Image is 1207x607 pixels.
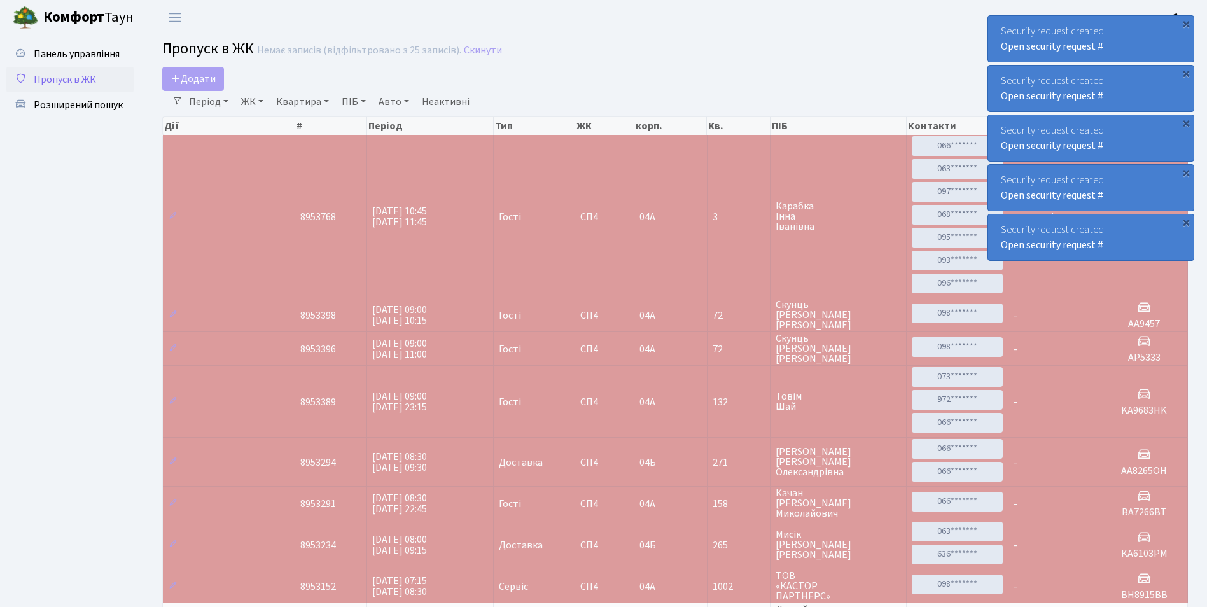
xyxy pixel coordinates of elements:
[580,212,629,222] span: СП4
[988,16,1194,62] div: Security request created
[43,7,134,29] span: Таун
[713,499,765,509] span: 158
[713,344,765,354] span: 72
[1014,342,1017,356] span: -
[499,540,543,550] span: Доставка
[499,499,521,509] span: Гості
[337,91,371,113] a: ПІБ
[907,117,1008,135] th: Контакти
[300,497,336,511] span: 8953291
[300,456,336,470] span: 8953294
[639,309,655,323] span: 04А
[171,72,216,86] span: Додати
[1014,580,1017,594] span: -
[713,397,765,407] span: 132
[771,117,907,135] th: ПІБ
[988,214,1194,260] div: Security request created
[372,337,427,361] span: [DATE] 09:00 [DATE] 11:00
[1014,456,1017,470] span: -
[1001,188,1103,202] a: Open security request #
[34,98,123,112] span: Розширений пошук
[1001,238,1103,252] a: Open security request #
[257,45,461,57] div: Немає записів (відфільтровано з 25 записів).
[494,117,575,135] th: Тип
[34,47,120,61] span: Панель управління
[300,210,336,224] span: 8953768
[464,45,502,57] a: Скинути
[499,344,521,354] span: Гості
[1121,11,1192,25] b: Консьєрж б. 4.
[372,303,427,328] span: [DATE] 09:00 [DATE] 10:15
[300,580,336,594] span: 8953152
[713,582,765,592] span: 1002
[776,333,901,364] span: Скунць [PERSON_NAME] [PERSON_NAME]
[1014,309,1017,323] span: -
[776,488,901,519] span: Качан [PERSON_NAME] Миколайович
[162,38,254,60] span: Пропуск в ЖК
[713,212,765,222] span: 3
[580,582,629,592] span: СП4
[707,117,770,135] th: Кв.
[639,538,656,552] span: 04Б
[639,395,655,409] span: 04А
[639,580,655,594] span: 04А
[713,457,765,468] span: 271
[1106,548,1182,560] h5: КА6103РМ
[1001,39,1103,53] a: Open security request #
[776,391,901,412] span: Товім Шай
[1121,10,1192,25] a: Консьєрж б. 4.
[300,538,336,552] span: 8953234
[163,117,295,135] th: Дії
[580,499,629,509] span: СП4
[776,300,901,330] span: Скунць [PERSON_NAME] [PERSON_NAME]
[580,397,629,407] span: СП4
[417,91,475,113] a: Неактивні
[13,5,38,31] img: logo.png
[372,574,427,599] span: [DATE] 07:15 [DATE] 08:30
[1180,166,1192,179] div: ×
[367,117,494,135] th: Період
[1001,139,1103,153] a: Open security request #
[1106,352,1182,364] h5: АР5333
[639,210,655,224] span: 04А
[580,344,629,354] span: СП4
[988,115,1194,161] div: Security request created
[159,7,191,28] button: Переключити навігацію
[1180,17,1192,30] div: ×
[184,91,234,113] a: Період
[1106,465,1182,477] h5: АА8265ОН
[372,491,427,516] span: [DATE] 08:30 [DATE] 22:45
[499,212,521,222] span: Гості
[988,165,1194,211] div: Security request created
[372,204,427,229] span: [DATE] 10:45 [DATE] 11:45
[580,457,629,468] span: СП4
[373,91,414,113] a: Авто
[1014,538,1017,552] span: -
[713,540,765,550] span: 265
[34,73,96,87] span: Пропуск в ЖК
[1106,318,1182,330] h5: АА9457
[6,41,134,67] a: Панель управління
[499,397,521,407] span: Гості
[499,310,521,321] span: Гості
[1180,116,1192,129] div: ×
[1180,216,1192,228] div: ×
[1106,589,1182,601] h5: ВН8915ВВ
[300,342,336,356] span: 8953396
[639,497,655,511] span: 04А
[300,309,336,323] span: 8953398
[6,92,134,118] a: Розширений пошук
[1014,497,1017,511] span: -
[372,389,427,414] span: [DATE] 09:00 [DATE] 23:15
[776,529,901,560] span: Мисік [PERSON_NAME] [PERSON_NAME]
[300,395,336,409] span: 8953389
[236,91,269,113] a: ЖК
[6,67,134,92] a: Пропуск в ЖК
[271,91,334,113] a: Квартира
[499,457,543,468] span: Доставка
[499,582,528,592] span: Сервіс
[634,117,708,135] th: корп.
[162,67,224,91] a: Додати
[776,447,901,477] span: [PERSON_NAME] [PERSON_NAME] Олександрівна
[713,310,765,321] span: 72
